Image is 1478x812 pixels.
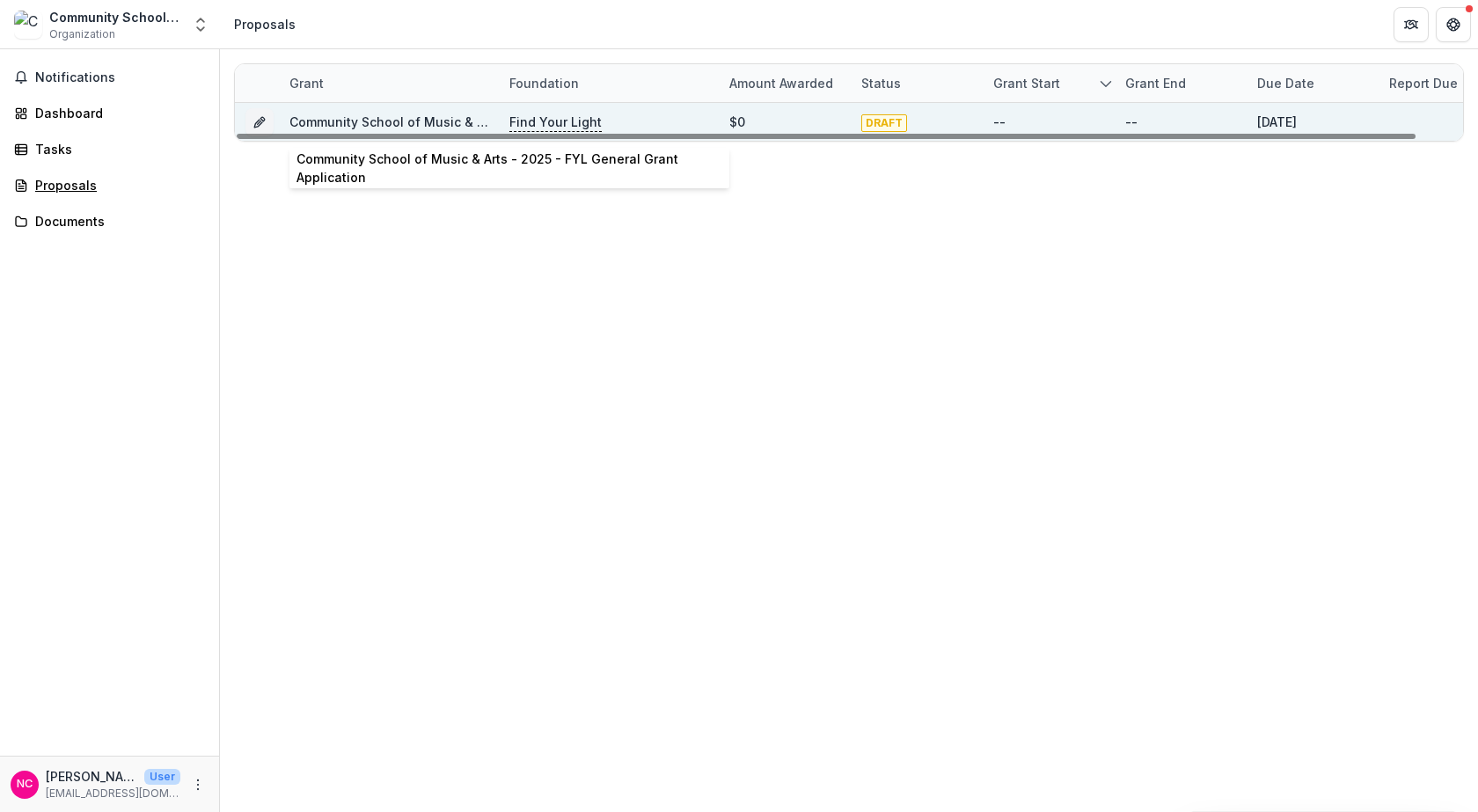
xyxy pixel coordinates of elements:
div: Documents [35,212,198,230]
div: Due Date [1247,64,1379,102]
div: Proposals [35,176,198,194]
button: Grant 65b091e1-07ec-4233-86e4-87afcd9af23d [245,108,274,136]
button: Get Help [1436,7,1471,42]
div: Amount awarded [719,64,851,102]
div: Nausheen Chughtai [17,779,33,790]
nav: breadcrumb [227,11,303,37]
button: Notifications [7,63,212,91]
div: Grant start [983,64,1115,102]
button: More [187,774,209,795]
a: Dashboard [7,99,212,128]
div: [DATE] [1257,113,1297,131]
div: Status [851,64,983,102]
div: Proposals [234,15,296,33]
div: -- [1125,113,1138,131]
p: [EMAIL_ADDRESS][DOMAIN_NAME] [46,786,180,801]
a: Proposals [7,171,212,200]
button: Partners [1394,7,1429,42]
span: Notifications [35,70,205,85]
p: Find Your Light [509,113,602,132]
div: Grant end [1115,64,1247,102]
p: [PERSON_NAME] [46,767,137,786]
div: Status [851,74,911,92]
div: -- [993,113,1006,131]
div: Foundation [499,64,719,102]
div: Foundation [499,74,589,92]
button: Open entity switcher [188,7,213,42]
div: Grant [279,64,499,102]
svg: sorted descending [1099,77,1113,91]
span: Organization [49,26,115,42]
div: Community School of Music & Arts [49,8,181,26]
img: Community School of Music & Arts [14,11,42,39]
a: Tasks [7,135,212,164]
div: Grant end [1115,74,1196,92]
div: Amount awarded [719,74,844,92]
a: Documents [7,207,212,236]
div: Due Date [1247,74,1325,92]
a: Community School of Music & Arts - 2025 - FYL General Grant Application [289,114,744,129]
div: Report Due [1379,74,1468,92]
div: $0 [729,113,745,131]
div: Dashboard [35,104,198,122]
span: DRAFT [861,114,907,132]
div: Grant start [983,74,1071,92]
div: Tasks [35,140,198,158]
p: User [144,769,180,785]
div: Grant [279,74,334,92]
